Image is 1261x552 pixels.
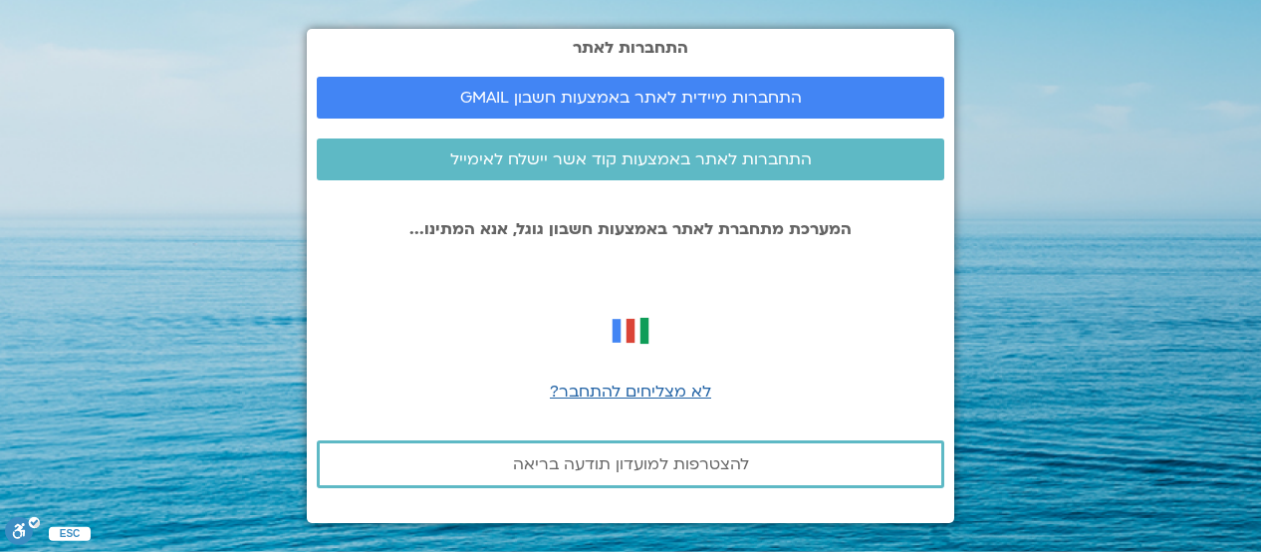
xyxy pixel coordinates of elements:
[450,150,812,168] span: התחברות לאתר באמצעות קוד אשר יישלח לאימייל
[317,77,944,119] a: התחברות מיידית לאתר באמצעות חשבון GMAIL
[317,440,944,488] a: להצטרפות למועדון תודעה בריאה
[513,455,749,473] span: להצטרפות למועדון תודעה בריאה
[460,89,802,107] span: התחברות מיידית לאתר באמצעות חשבון GMAIL
[317,39,944,57] h2: התחברות לאתר
[550,381,711,403] a: לא מצליחים להתחבר?
[317,220,944,238] p: המערכת מתחברת לאתר באמצעות חשבון גוגל, אנא המתינו...
[317,138,944,180] a: התחברות לאתר באמצעות קוד אשר יישלח לאימייל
